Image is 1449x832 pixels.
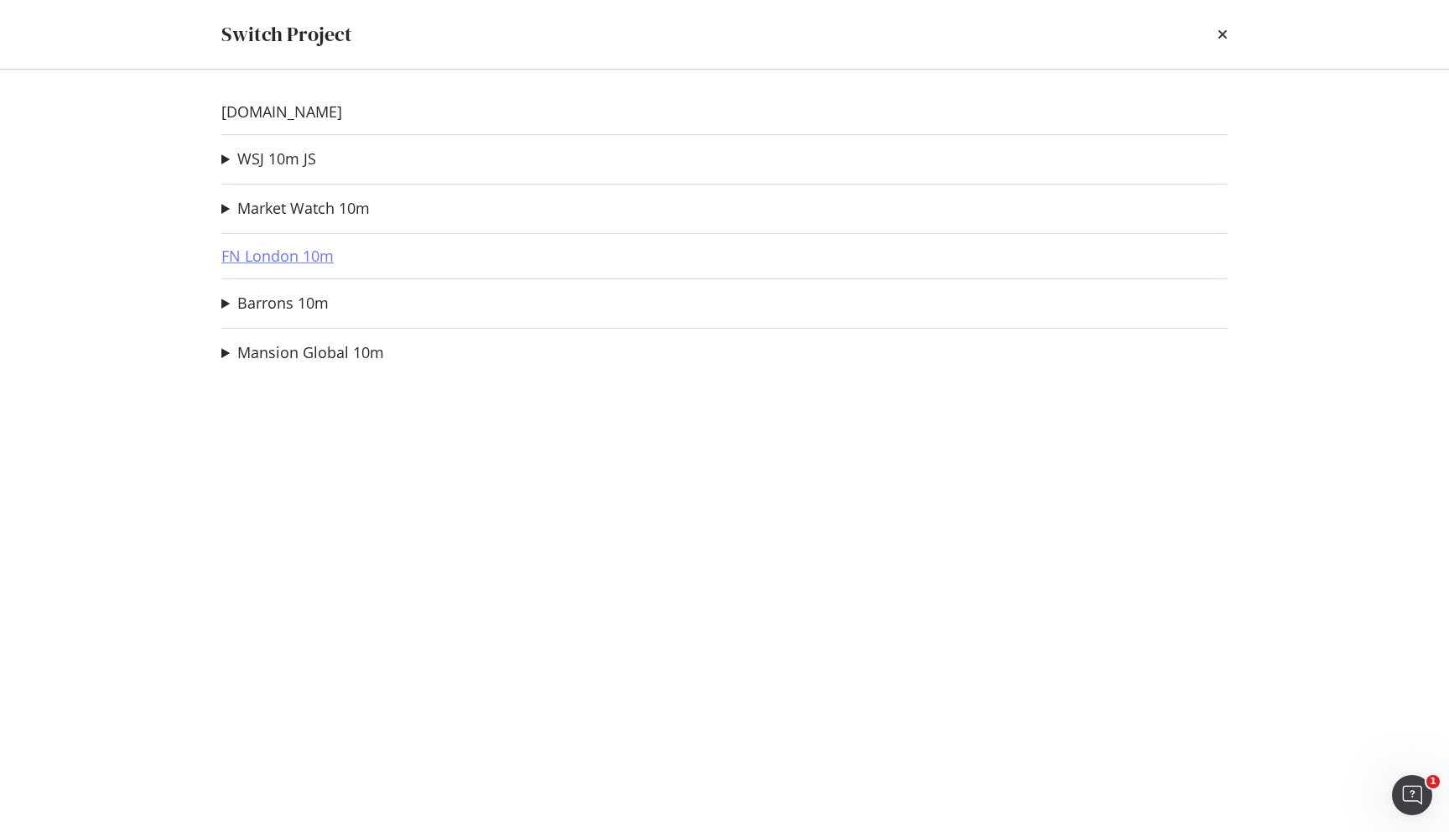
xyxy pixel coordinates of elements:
[237,150,316,168] a: WSJ 10m JS
[221,103,342,121] a: [DOMAIN_NAME]
[221,342,384,364] summary: Mansion Global 10m
[1392,775,1432,815] iframe: Intercom live chat
[237,200,370,217] a: Market Watch 10m
[221,198,370,220] summary: Market Watch 10m
[237,294,329,312] a: Barrons 10m
[221,20,352,49] div: Switch Project
[221,247,334,265] a: FN London 10m
[221,293,329,315] summary: Barrons 10m
[1426,775,1440,788] span: 1
[221,148,316,170] summary: WSJ 10m JS
[237,344,384,361] a: Mansion Global 10m
[1218,20,1228,49] div: times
